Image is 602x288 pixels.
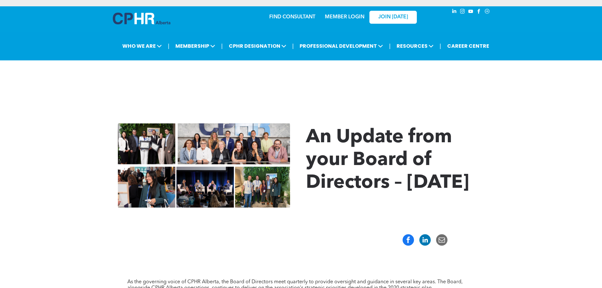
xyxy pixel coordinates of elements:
[389,40,391,52] li: |
[325,15,364,20] a: MEMBER LOGIN
[484,8,491,16] a: Social network
[298,40,385,52] span: PROFESSIONAL DEVELOPMENT
[292,40,294,52] li: |
[467,8,474,16] a: youtube
[476,8,483,16] a: facebook
[269,15,315,20] a: FIND CONSULTANT
[306,128,469,193] span: An Update from your Board of Directors – [DATE]
[395,40,435,52] span: RESOURCES
[369,11,417,24] a: JOIN [DATE]
[168,40,169,52] li: |
[459,8,466,16] a: instagram
[173,40,217,52] span: MEMBERSHIP
[221,40,223,52] li: |
[378,14,408,20] span: JOIN [DATE]
[440,40,441,52] li: |
[451,8,458,16] a: linkedin
[113,13,170,24] img: A blue and white logo for cp alberta
[120,40,164,52] span: WHO WE ARE
[445,40,491,52] a: CAREER CENTRE
[227,40,288,52] span: CPHR DESIGNATION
